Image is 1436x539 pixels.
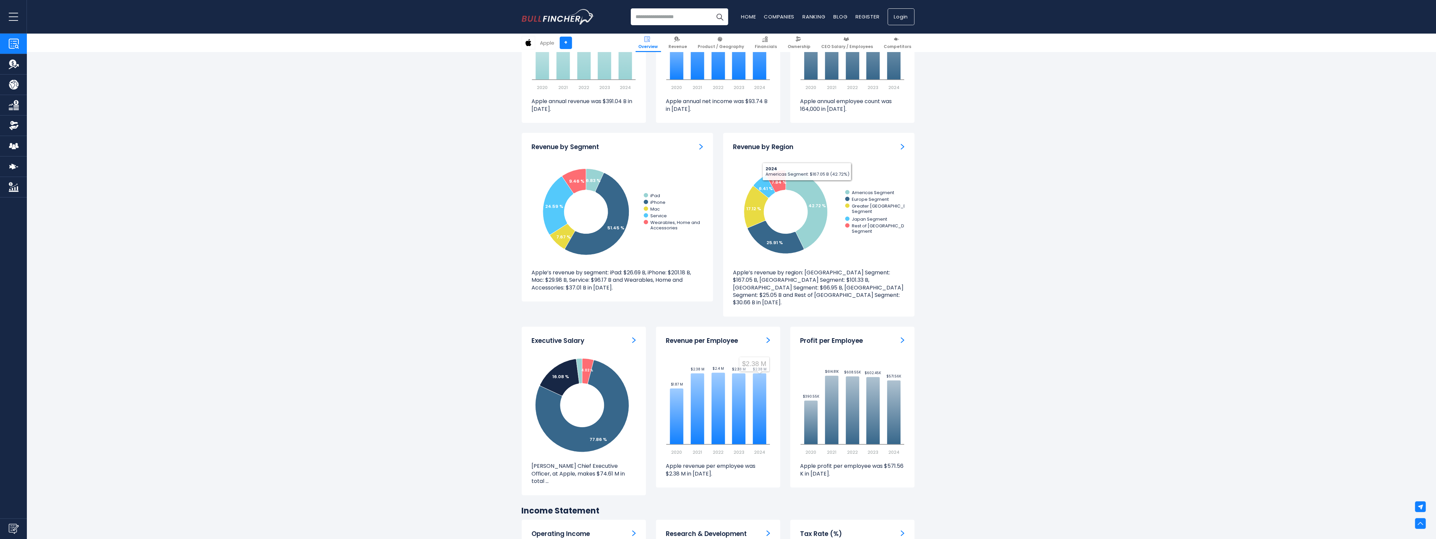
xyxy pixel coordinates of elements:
[884,44,912,49] span: Competitors
[888,449,899,455] text: 2024
[558,84,568,91] text: 2021
[671,449,682,455] text: 2020
[733,143,794,151] h3: Revenue by Region
[805,449,816,455] text: 2020
[711,8,728,25] button: Search
[636,34,661,52] a: Overview
[532,143,599,151] h3: Revenue by Segment
[767,337,770,344] a: Revenue per Employee
[803,13,826,20] a: Ranking
[764,13,795,20] a: Companies
[532,462,636,485] p: [PERSON_NAME] Chief Executive Officer, at Apple, makes $74.61 M in total ...
[785,34,814,52] a: Ownership
[800,98,905,113] p: Apple annual employee count was 164,000 in [DATE].
[712,366,724,371] text: $2.4 M
[607,225,624,231] tspan: 51.45 %
[713,84,724,91] text: 2022
[522,505,915,516] h2: Income Statement
[532,98,636,113] p: Apple annual revenue was $391.04 B in [DATE].
[586,177,601,184] tspan: 6.83 %
[532,337,585,345] h3: Executive Salary
[865,370,881,375] text: $602.45K
[825,369,839,374] text: $614.81K
[666,98,770,113] p: Apple annual net income was $93.74 B in [DATE].
[650,192,660,199] text: iPad
[800,530,842,538] h3: Tax Rate (%)
[560,37,572,49] a: +
[852,223,915,234] text: Rest of [GEOGRAPHIC_DATA] Segment
[666,530,747,538] h3: Research & Development
[754,449,765,455] text: 2024
[752,34,780,52] a: Financials
[827,449,836,455] text: 2021
[666,34,690,52] a: Revenue
[556,234,571,240] tspan: 7.67 %
[693,84,702,91] text: 2021
[805,84,816,91] text: 2020
[852,189,894,196] text: Americas Segment
[578,84,589,91] text: 2022
[733,269,905,307] p: Apple’s revenue by region: [GEOGRAPHIC_DATA] Segment: $167.05 B, [GEOGRAPHIC_DATA] Segment: $101....
[847,84,858,91] text: 2022
[901,530,905,537] a: Tax Rate
[847,449,858,455] text: 2022
[822,44,873,49] span: CEO Salary / Employees
[691,367,704,372] text: $2.38 M
[540,39,555,47] div: Apple
[767,239,783,246] text: 25.91 %
[590,436,607,443] tspan: 77.86 %
[532,269,703,291] p: Apple’s revenue by segment: iPad: $26.69 B, iPhone: $201.18 B, Mac: $29.98 B, Service: $96.17 B a...
[522,9,594,25] img: Bullfincher logo
[733,449,744,455] text: 2023
[888,8,915,25] a: Login
[620,84,631,91] text: 2024
[819,34,876,52] a: CEO Salary / Employees
[666,337,738,345] h3: Revenue per Employee
[753,367,767,372] text: $2.38 M
[666,462,770,478] p: Apple revenue per employee was $2.38 M in [DATE].
[901,143,905,150] a: Revenue by Region
[669,44,687,49] span: Revenue
[755,44,777,49] span: Financials
[532,530,590,538] h3: Operating Income
[834,13,848,20] a: Blog
[650,213,667,219] text: Service
[695,34,747,52] a: Product / Geography
[746,206,761,212] text: 17.12 %
[856,13,880,20] a: Register
[522,36,535,49] img: AAPL logo
[713,449,724,455] text: 2022
[881,34,915,52] a: Competitors
[569,178,585,184] tspan: 9.46 %
[732,367,746,372] text: $2.38 M
[759,185,773,192] text: 6.41 %
[699,143,703,150] a: Revenue by Segment
[802,394,819,399] text: $390.55K
[808,203,826,209] text: 42.72 %
[772,179,787,185] text: 7.84 %
[868,84,878,91] text: 2023
[552,373,569,380] tspan: 16.08 %
[522,9,594,25] a: Go to homepage
[632,337,636,344] a: ceo-salary
[650,206,660,212] text: Mac
[827,84,836,91] text: 2021
[537,84,548,91] text: 2020
[545,203,563,210] tspan: 24.59 %
[599,84,610,91] text: 2023
[671,84,682,91] text: 2020
[852,196,889,203] text: Europe Segment
[800,337,863,345] h3: Profit per Employee
[754,84,765,91] text: 2024
[9,121,19,131] img: Ownership
[800,462,905,478] p: Apple profit per employee was $571.56 K in [DATE].
[788,44,811,49] span: Ownership
[693,449,702,455] text: 2021
[868,449,878,455] text: 2023
[901,337,905,344] a: Profit per Employee
[886,374,901,379] text: $571.56K
[733,84,744,91] text: 2023
[632,530,636,537] a: Operating Income
[741,13,756,20] a: Home
[852,203,917,215] text: Greater [GEOGRAPHIC_DATA] Segment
